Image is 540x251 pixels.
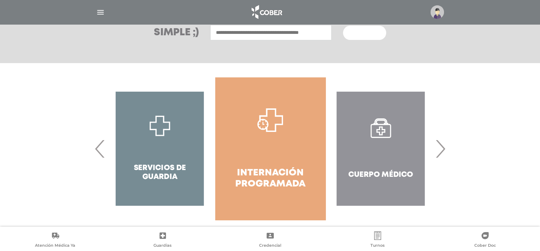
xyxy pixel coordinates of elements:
img: logo_cober_home-white.png [248,4,285,21]
a: Guardias [109,231,216,250]
span: Buscar [352,31,372,36]
img: profile-placeholder.svg [430,5,444,19]
span: Guardias [153,243,172,249]
span: Turnos [370,243,385,249]
a: Cober Doc [431,231,539,250]
button: Buscar [343,26,386,40]
span: Atención Médica Ya [35,243,75,249]
a: Internación Programada [215,77,325,220]
a: Turnos [324,231,431,250]
a: Credencial [216,231,324,250]
h3: Simple ;) [154,28,199,38]
span: Previous [93,129,107,168]
span: Credencial [259,243,281,249]
h4: Internación Programada [228,168,313,190]
img: Cober_menu-lines-white.svg [96,8,105,17]
a: Atención Médica Ya [1,231,109,250]
span: Next [433,129,447,168]
span: Cober Doc [474,243,496,249]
